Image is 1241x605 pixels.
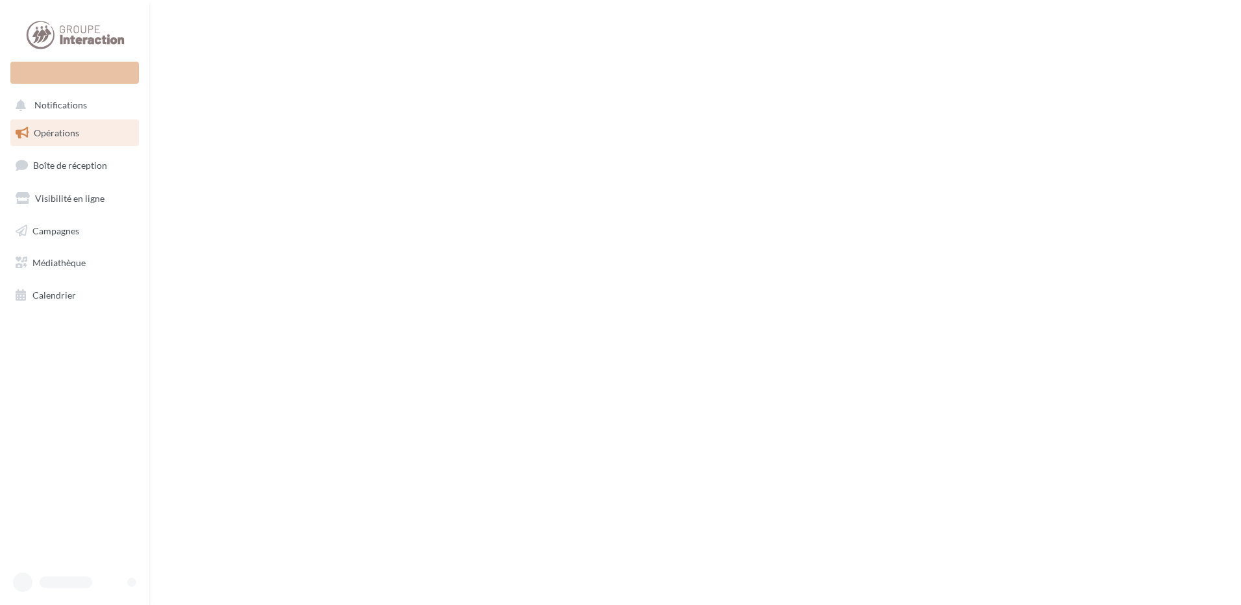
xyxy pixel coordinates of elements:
[34,127,79,138] span: Opérations
[33,160,107,171] span: Boîte de réception
[32,290,76,301] span: Calendrier
[35,193,104,204] span: Visibilité en ligne
[8,151,141,179] a: Boîte de réception
[32,257,86,268] span: Médiathèque
[10,62,139,84] div: Nouvelle campagne
[8,217,141,245] a: Campagnes
[34,100,87,111] span: Notifications
[8,282,141,309] a: Calendrier
[8,119,141,147] a: Opérations
[8,249,141,277] a: Médiathèque
[32,225,79,236] span: Campagnes
[8,185,141,212] a: Visibilité en ligne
